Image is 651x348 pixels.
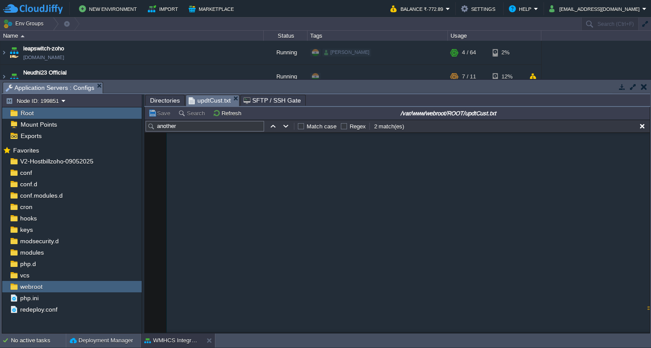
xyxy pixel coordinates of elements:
[189,95,231,106] span: updtCust.txt
[308,31,447,41] div: Tags
[21,35,25,37] img: AMDAwAAAACH5BAEAAAAALAAAAAABAAEAAAICRAEAOw==
[493,41,521,64] div: 2%
[18,305,59,313] a: redeploy.conf
[509,4,534,14] button: Help
[462,41,476,64] div: 4 / 64
[148,4,181,14] button: Import
[0,41,7,64] img: AMDAwAAAACH5BAEAAAAALAAAAAABAAEAAAICRAEAOw==
[462,65,476,89] div: 7 / 11
[23,68,67,77] a: Neudhi23 Official
[23,77,64,86] a: [DOMAIN_NAME]
[373,122,405,131] div: 2 match(es)
[23,53,64,62] a: [DOMAIN_NAME]
[448,31,541,41] div: Usage
[1,31,263,41] div: Name
[18,180,39,188] a: conf.d
[8,41,20,64] img: AMDAwAAAACH5BAEAAAAALAAAAAABAAEAAAICRAEAOw==
[614,313,642,339] iframe: chat widget
[79,4,139,14] button: New Environment
[18,157,95,165] a: V2-Hostbillzoho-09052025
[549,4,642,14] button: [EMAIL_ADDRESS][DOMAIN_NAME]
[23,44,64,53] a: leapswitch-zoho
[264,41,308,64] div: Running
[18,294,40,302] a: php.ini
[307,123,336,130] label: Match case
[461,4,498,14] button: Settings
[11,146,40,154] span: Favorites
[19,132,43,140] a: Exports
[3,4,63,14] img: CloudJiffy
[19,121,58,128] a: Mount Points
[264,65,308,89] div: Running
[390,4,446,14] button: Balance ₹-772.89
[70,336,133,345] button: Deployment Manager
[186,95,240,106] li: /var/www/webroot/ROOT/updtCust.txt
[3,18,46,30] button: Env Groups
[243,95,301,106] span: SFTP / SSH Gate
[18,237,60,245] a: modsecurity.d
[18,260,37,268] a: php.d
[18,192,64,199] a: conf.modules.d
[18,226,34,234] a: keys
[150,95,180,106] span: Directories
[18,249,45,256] a: modules
[189,4,236,14] button: Marketplace
[350,123,366,130] label: Regex
[6,82,94,93] span: Application Servers : Configs
[322,49,371,57] div: [PERSON_NAME]
[18,214,38,222] a: hooks
[8,65,20,89] img: AMDAwAAAACH5BAEAAAAALAAAAAABAAEAAAICRAEAOw==
[11,147,40,154] a: Favorites
[11,334,66,348] div: No active tasks
[0,65,7,89] img: AMDAwAAAACH5BAEAAAAALAAAAAABAAEAAAICRAEAOw==
[493,65,521,89] div: 12%
[18,169,33,177] a: conf
[18,271,31,279] a: vcs
[18,203,34,211] a: cron
[178,109,207,117] button: Search
[19,109,35,117] a: Root
[144,336,200,345] button: WMHCS Integration
[264,31,307,41] div: Status
[18,283,44,291] a: webroot
[6,97,61,105] button: Node ID: 199851
[148,109,173,117] button: Save
[213,109,244,117] button: Refresh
